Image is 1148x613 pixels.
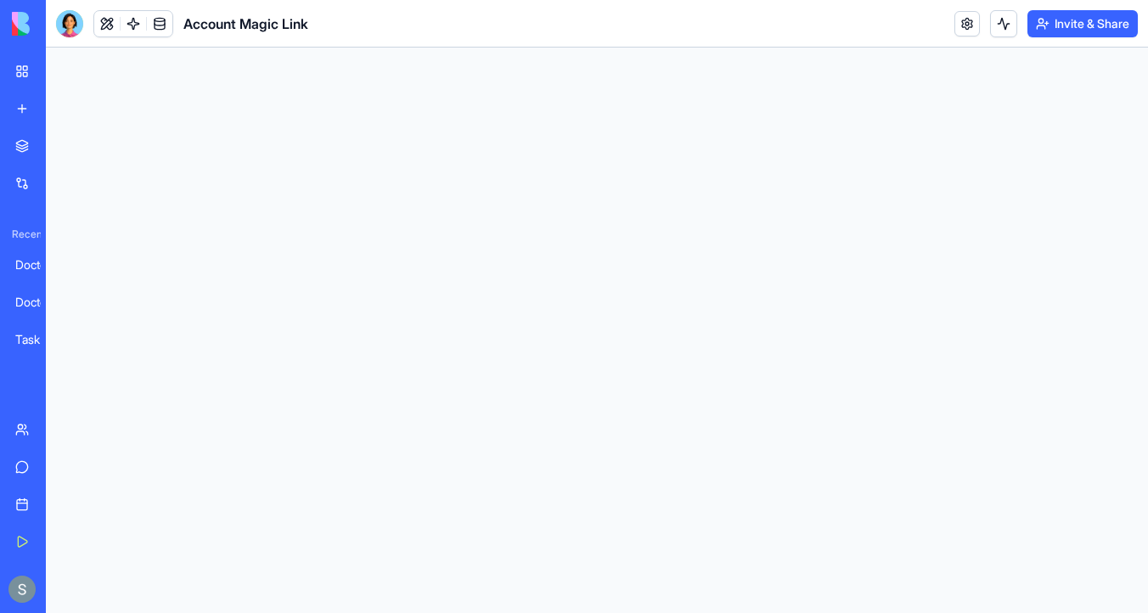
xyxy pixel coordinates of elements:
[8,576,36,603] img: ACg8ocKnDTHbS00rqwWSHQfXf8ia04QnQtz5EDX_Ef5UNrjqV-k=s96-c
[5,285,73,319] a: Doctor Shift Manager
[15,331,63,348] div: TaskFlow
[15,294,63,311] div: Doctor Shift Manager
[1027,10,1138,37] button: Invite & Share
[12,12,117,36] img: logo
[5,323,73,357] a: TaskFlow
[15,256,63,273] div: Doctor Shift Manager
[5,228,41,241] span: Recent
[5,248,73,282] a: Doctor Shift Manager
[183,14,308,34] span: Account Magic Link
